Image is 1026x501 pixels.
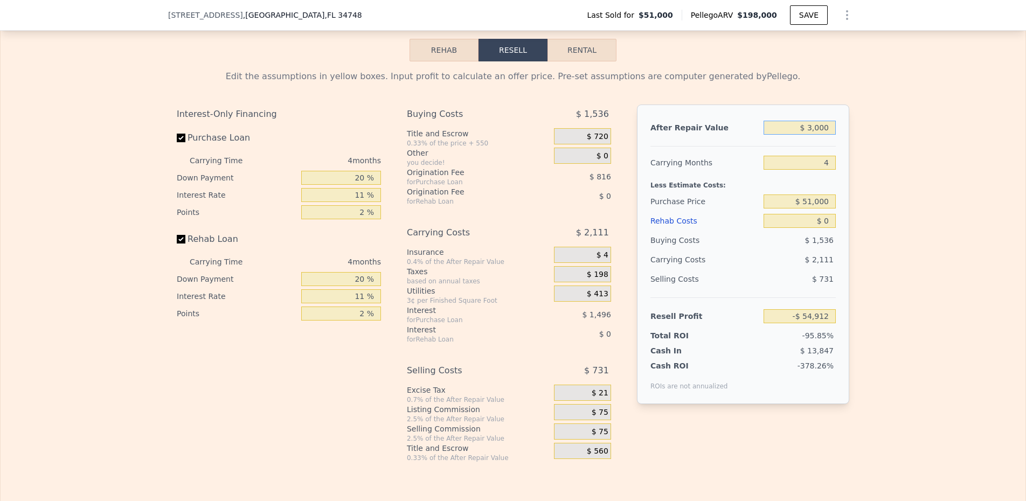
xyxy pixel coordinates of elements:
div: Carrying Time [190,152,260,169]
div: 4 months [264,152,381,169]
div: 3¢ per Finished Square Foot [407,296,550,305]
span: , [GEOGRAPHIC_DATA] [243,10,362,20]
span: $ 21 [592,388,608,398]
input: Rehab Loan [177,235,185,243]
div: Title and Escrow [407,443,550,454]
div: Carrying Time [190,253,260,270]
span: $ 413 [587,289,608,299]
span: $ 1,536 [805,236,834,245]
button: Rehab [410,39,479,61]
span: -378.26% [798,361,834,370]
div: Cash ROI [650,360,728,371]
span: $ 4 [597,250,608,260]
div: Rehab Costs [650,211,759,231]
div: Selling Costs [407,361,527,380]
div: Listing Commission [407,404,550,415]
div: Buying Costs [650,231,759,250]
span: $ 0 [597,151,608,161]
div: 4 months [264,253,381,270]
span: $ 0 [599,330,611,338]
div: Other [407,148,550,158]
button: Rental [547,39,616,61]
div: Edit the assumptions in yellow boxes. Input profit to calculate an offer price. Pre-set assumptio... [177,70,849,83]
div: 0.7% of the After Repair Value [407,395,550,404]
label: Purchase Loan [177,128,297,148]
span: $ 198 [587,270,608,280]
div: Interest Rate [177,186,297,204]
div: Down Payment [177,169,297,186]
div: Resell Profit [650,307,759,326]
span: $ 13,847 [800,346,834,355]
span: , FL 34748 [324,11,362,19]
div: After Repair Value [650,118,759,137]
div: Interest Rate [177,288,297,305]
span: $ 1,496 [582,310,611,319]
div: Taxes [407,266,550,277]
div: Down Payment [177,270,297,288]
div: 2.5% of the After Repair Value [407,415,550,423]
div: Cash In [650,345,718,356]
div: Less Estimate Costs: [650,172,836,192]
div: Carrying Costs [407,223,527,242]
span: Last Sold for [587,10,639,20]
div: for Rehab Loan [407,197,527,206]
div: Carrying Costs [650,250,718,269]
div: Points [177,204,297,221]
div: ROIs are not annualized [650,371,728,391]
div: 0.33% of the price + 550 [407,139,550,148]
input: Purchase Loan [177,134,185,142]
label: Rehab Loan [177,229,297,249]
div: 0.4% of the After Repair Value [407,258,550,266]
button: Resell [479,39,547,61]
div: Insurance [407,247,550,258]
span: $ 731 [584,361,609,380]
button: SAVE [790,5,828,25]
span: $ 2,111 [805,255,834,264]
span: -95.85% [802,331,834,340]
div: you decide! [407,158,550,167]
span: $51,000 [639,10,673,20]
div: Excise Tax [407,385,550,395]
div: Interest [407,305,527,316]
div: for Purchase Loan [407,316,527,324]
div: 0.33% of the After Repair Value [407,454,550,462]
span: $ 731 [812,275,834,283]
div: Total ROI [650,330,718,341]
div: Carrying Months [650,153,759,172]
span: $198,000 [737,11,777,19]
div: Points [177,305,297,322]
div: for Purchase Loan [407,178,527,186]
div: Buying Costs [407,105,527,124]
div: 2.5% of the After Repair Value [407,434,550,443]
div: based on annual taxes [407,277,550,286]
div: Origination Fee [407,167,527,178]
div: Origination Fee [407,186,527,197]
span: $ 816 [590,172,611,181]
span: $ 0 [599,192,611,200]
div: Interest-Only Financing [177,105,381,124]
span: $ 2,111 [576,223,609,242]
span: $ 75 [592,408,608,417]
span: $ 75 [592,427,608,437]
div: Selling Commission [407,423,550,434]
div: Interest [407,324,527,335]
span: $ 1,536 [576,105,609,124]
div: Selling Costs [650,269,759,289]
span: [STREET_ADDRESS] [168,10,243,20]
div: Purchase Price [650,192,759,211]
button: Show Options [836,4,858,26]
span: $ 560 [587,447,608,456]
span: $ 720 [587,132,608,142]
div: for Rehab Loan [407,335,527,344]
span: Pellego ARV [691,10,738,20]
div: Title and Escrow [407,128,550,139]
div: Utilities [407,286,550,296]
